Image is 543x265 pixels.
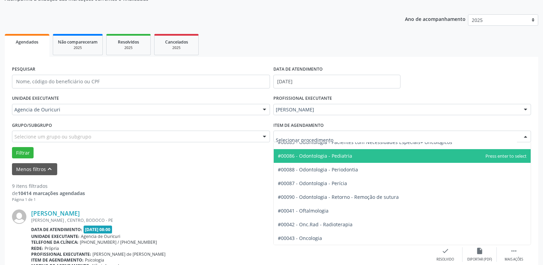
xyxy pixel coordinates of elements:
[12,190,85,197] div: de
[467,257,492,262] div: Exportar (PDF)
[12,182,85,190] div: 9 itens filtrados
[31,233,79,239] b: Unidade executante:
[505,257,523,262] div: Mais ações
[442,247,449,255] i: check
[165,39,188,45] span: Cancelados
[12,197,85,203] div: Página 1 de 1
[85,257,104,263] span: Psicologia
[111,45,146,50] div: 2025
[476,247,483,255] i: insert_drive_file
[273,93,332,104] label: PROFISSIONAL EXECUTANTE
[273,75,400,88] input: Selecione um intervalo
[273,64,323,75] label: DATA DE ATENDIMENTO
[31,245,43,251] b: Rede:
[278,194,399,200] span: #00090 - Odontologia - Retorno - Remoção de sutura
[12,75,270,88] input: Nome, código do beneficiário ou CPF
[12,147,34,159] button: Filtrar
[92,251,165,257] span: [PERSON_NAME] de [PERSON_NAME]
[278,221,353,228] span: #00042 - Onc.Rad - Radioterapia
[14,133,91,140] span: Selecione um grupo ou subgrupo
[58,39,98,45] span: Não compareceram
[276,106,517,113] span: [PERSON_NAME]
[16,39,38,45] span: Agendados
[278,153,352,159] span: #00086 - Odontologia - Pediatria
[31,239,78,245] b: Telefone da clínica:
[278,180,347,186] span: #00087 - Odontologia - Perícia
[31,257,84,263] b: Item de agendamento:
[276,133,517,147] input: Selecionar procedimento
[510,247,518,255] i: 
[12,120,52,131] label: Grupo/Subgrupo
[12,64,35,75] label: PESQUISAR
[31,251,91,257] b: Profissional executante:
[31,227,82,232] b: Data de atendimento:
[436,257,454,262] div: Resolvido
[81,233,120,239] span: Agencia de Ouricuri
[159,45,194,50] div: 2025
[45,245,59,251] span: Própria
[80,239,157,245] span: [PHONE_NUMBER] / [PHONE_NUMBER]
[273,120,324,131] label: Item de agendamento
[31,209,80,217] a: [PERSON_NAME]
[84,226,112,233] span: [DATE] 08:00
[46,165,53,173] i: keyboard_arrow_up
[405,14,466,23] p: Ano de acompanhamento
[14,106,256,113] span: Agencia de Ouricuri
[12,93,59,104] label: UNIDADE EXECUTANTE
[31,217,428,223] div: [PERSON_NAME] , CENTRO, BODOCO - PE
[278,166,358,173] span: #00088 - Odontologia - Periodontia
[12,209,26,224] img: img
[278,235,322,241] span: #00043 - Oncologia
[58,45,98,50] div: 2025
[278,139,452,145] span: #00085 - Odontologia - Pacientes com Necessidades Especiais+ Oncológicos
[278,207,329,214] span: #00041 - Oftalmologia
[118,39,139,45] span: Resolvidos
[18,190,85,196] strong: 10414 marcações agendadas
[12,163,57,175] button: Menos filtroskeyboard_arrow_up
